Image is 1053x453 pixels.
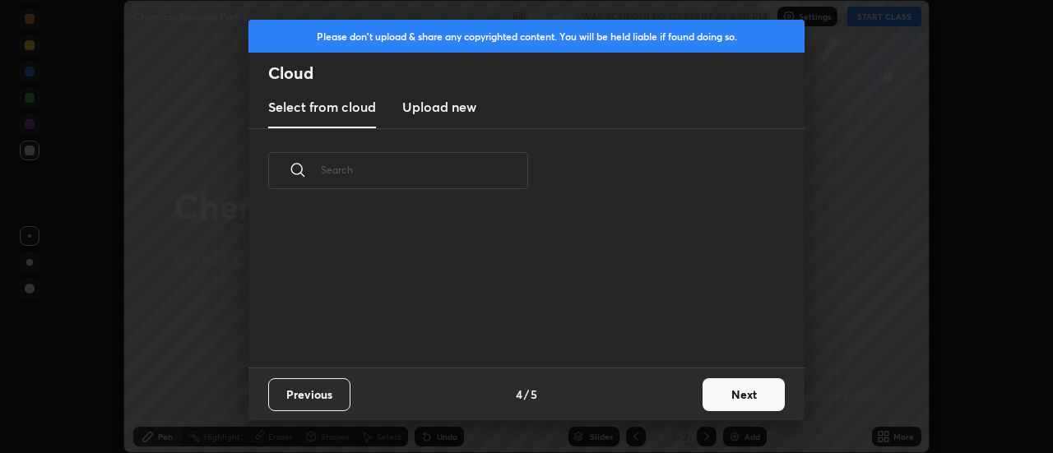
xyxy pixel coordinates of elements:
h4: 5 [531,386,537,403]
input: Search [321,135,528,205]
div: Please don't upload & share any copyrighted content. You will be held liable if found doing so. [248,20,805,53]
button: Previous [268,378,350,411]
h4: / [524,386,529,403]
button: Next [703,378,785,411]
h3: Select from cloud [268,97,376,117]
h2: Cloud [268,62,805,84]
h3: Upload new [402,97,476,117]
h4: 4 [516,386,522,403]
